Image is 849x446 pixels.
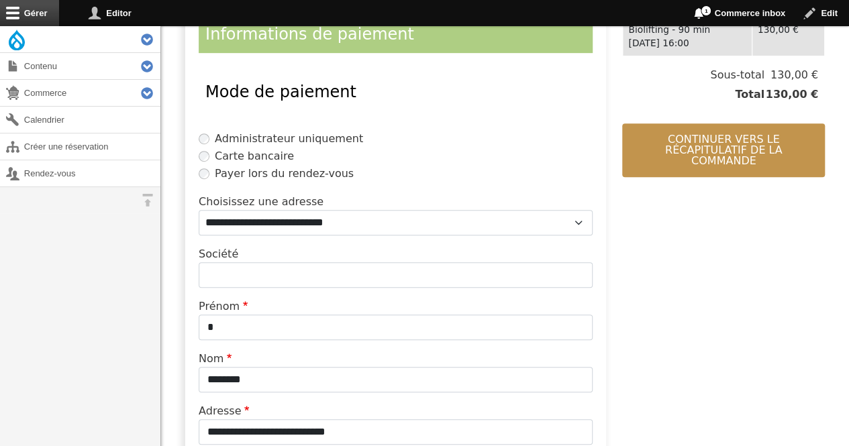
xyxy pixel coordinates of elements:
[735,87,764,103] span: Total
[215,148,294,164] label: Carte bancaire
[199,403,252,419] label: Adresse
[628,38,689,48] time: [DATE] 16:00
[628,23,746,37] div: Biolifting - 90 min
[205,82,356,101] span: Mode de paiement
[701,5,711,16] span: 1
[752,17,824,56] td: 130,00 €
[199,298,251,315] label: Prénom
[710,67,764,83] span: Sous-total
[764,87,818,103] span: 130,00 €
[199,246,238,262] label: Société
[622,123,825,177] button: Continuer vers le récapitulatif de la commande
[205,25,414,44] span: Informations de paiement
[215,131,363,147] label: Administrateur uniquement
[215,166,354,182] label: Payer lors du rendez-vous
[199,351,235,367] label: Nom
[134,187,160,213] button: Orientation horizontale
[764,67,818,83] span: 130,00 €
[199,194,323,210] label: Choisissez une adresse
